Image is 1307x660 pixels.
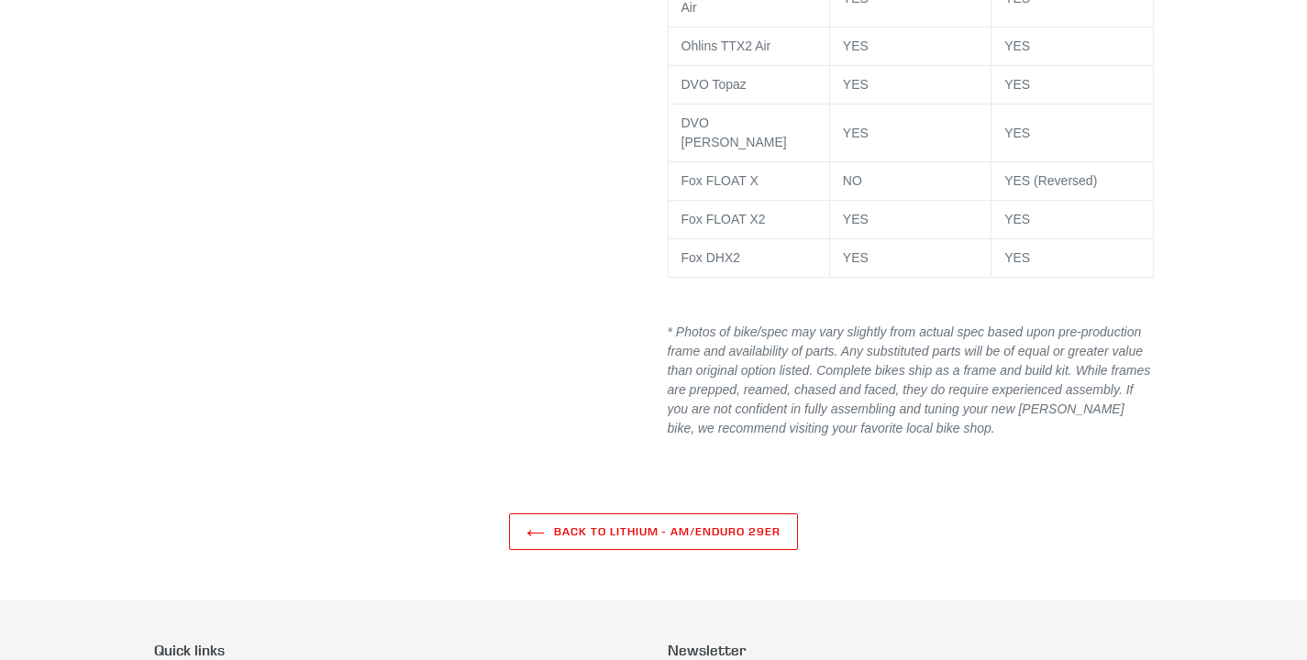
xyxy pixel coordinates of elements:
[829,162,991,201] td: NO
[843,212,869,226] span: YES
[991,104,1153,162] td: YES
[681,173,759,188] span: Fox FLOAT X
[681,38,771,53] span: Ohlins TTX2 Air
[1004,212,1030,226] span: YES
[829,239,991,278] td: YES
[668,201,829,239] td: Fox FLOAT X2
[829,27,991,66] td: YES
[991,66,1153,104] td: YES
[829,104,991,162] td: YES
[829,66,991,104] td: YES
[154,642,640,659] p: Quick links
[991,239,1153,278] td: YES
[668,324,1151,435] span: * Photos of bike/spec may vary slightly from actual spec based upon pre-production frame and avai...
[509,513,798,550] a: Back to LITHIUM - AM/Enduro 29er
[681,250,741,265] span: Fox DHX2
[991,162,1153,201] td: YES (Reversed)
[681,77,747,92] span: DVO Topaz
[668,642,1154,659] p: Newsletter
[681,115,787,149] span: DVO [PERSON_NAME]
[991,27,1153,66] td: YES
